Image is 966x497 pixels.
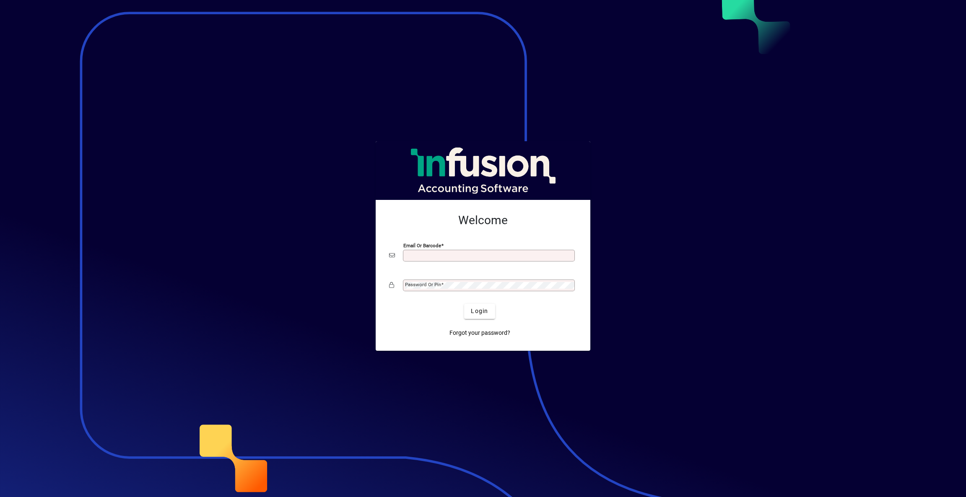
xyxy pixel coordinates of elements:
a: Forgot your password? [446,326,514,341]
mat-label: Email or Barcode [403,242,441,248]
mat-label: Password or Pin [405,282,441,287]
span: Forgot your password? [449,329,510,337]
h2: Welcome [389,213,577,228]
span: Login [471,307,488,316]
button: Login [464,304,495,319]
